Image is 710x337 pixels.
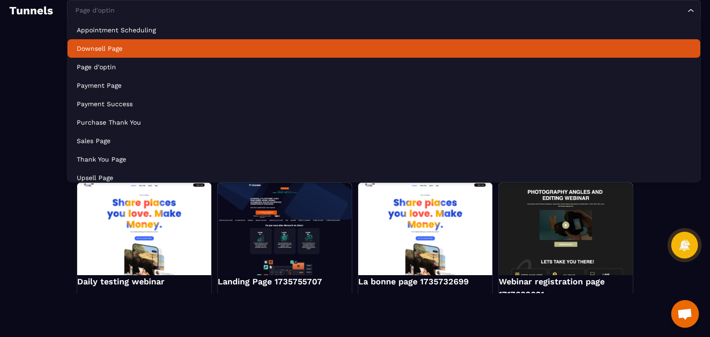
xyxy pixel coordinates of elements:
input: Search for option [73,6,686,16]
h4: Webinar registration page 1717683021 [499,275,633,301]
p: Page d'optin [77,62,691,72]
img: image [218,183,352,275]
p: Payment Success [77,99,691,108]
img: image [358,183,492,275]
h2: Tunnels [9,1,53,20]
h4: La bonne page 1735732699 [358,275,492,288]
p: Payment Page [77,81,691,90]
p: Thank You Page [77,155,691,164]
p: Purchase Thank You [77,118,691,127]
img: image [499,183,633,275]
p: Downsell Page [77,44,691,53]
div: Mở cuộc trò chuyện [671,300,699,328]
h4: Landing Page 1735755707 [218,275,352,288]
img: image [77,183,211,275]
p: Upsell Page [77,173,691,182]
p: Appointment Scheduling [77,25,691,35]
h4: Daily testing webinar [77,275,211,288]
p: Sales Page [77,136,691,145]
